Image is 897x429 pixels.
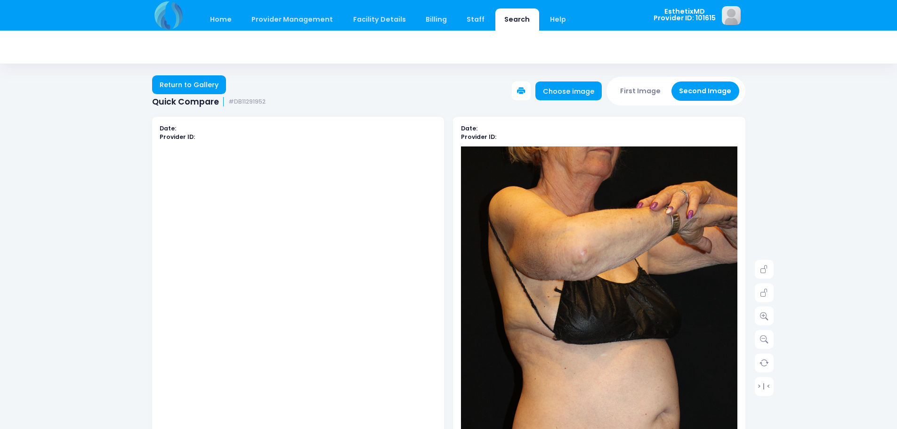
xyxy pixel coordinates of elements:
a: Billing [416,8,456,31]
a: Provider Management [242,8,342,31]
button: Second Image [671,81,739,101]
a: Staff [458,8,494,31]
span: Quick Compare [152,97,219,107]
a: Choose image [535,81,602,100]
b: Provider ID: [160,133,195,141]
a: Facility Details [344,8,415,31]
b: Provider ID: [461,133,496,141]
span: EsthetixMD Provider ID: 101615 [654,8,716,22]
img: image [722,6,741,25]
b: Date: [461,124,477,132]
a: Search [495,8,539,31]
b: Date: [160,124,176,132]
a: Return to Gallery [152,75,226,94]
a: Home [201,8,241,31]
small: #DB11291952 [228,98,266,105]
button: First Image [613,81,669,101]
a: Help [541,8,575,31]
a: > | < [755,377,774,396]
